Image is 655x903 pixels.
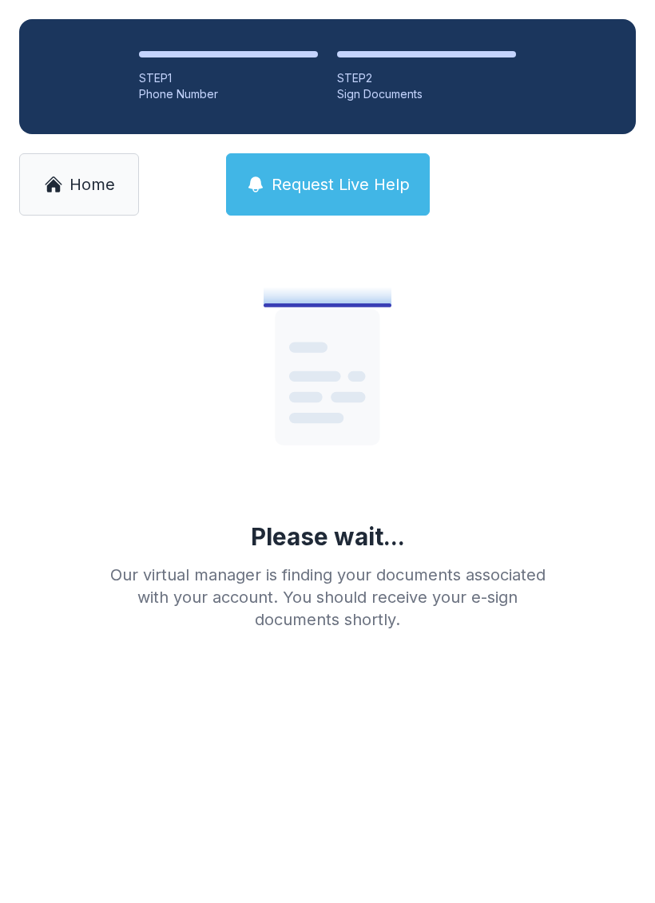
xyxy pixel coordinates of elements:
div: STEP 1 [139,70,318,86]
span: Request Live Help [272,173,410,196]
div: Please wait... [251,522,405,551]
span: Home [69,173,115,196]
div: STEP 2 [337,70,516,86]
div: Phone Number [139,86,318,102]
div: Sign Documents [337,86,516,102]
div: Our virtual manager is finding your documents associated with your account. You should receive yo... [97,564,558,631]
